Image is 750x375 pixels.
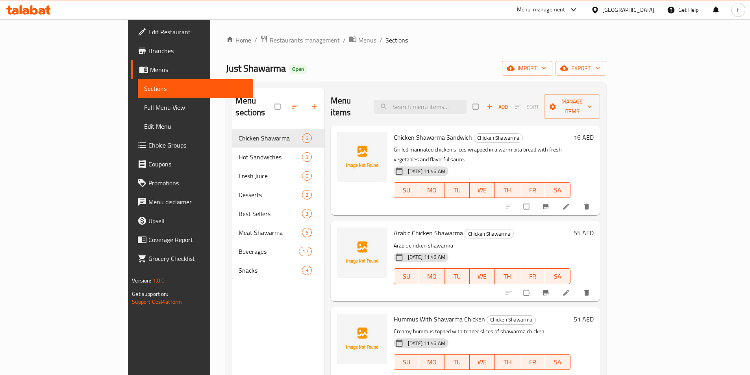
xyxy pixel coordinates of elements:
div: Snacks9 [232,261,324,280]
div: Chicken Shawarma6 [232,129,324,148]
a: Upsell [131,211,253,230]
span: MO [422,271,441,282]
li: / [343,35,346,45]
span: Chicken Shawarma Sandwich [394,131,472,143]
span: SU [397,185,416,196]
span: 3 [302,210,311,218]
span: TU [448,357,467,368]
span: TH [498,185,517,196]
a: Branches [131,41,253,60]
span: MO [422,185,441,196]
input: search [374,100,467,114]
button: SU [394,354,419,370]
a: Menus [131,60,253,79]
span: WE [473,357,492,368]
span: Chicken Shawarma [487,315,535,324]
button: FR [520,182,545,198]
a: Grocery Checklist [131,249,253,268]
span: WE [473,271,492,282]
span: Snacks [239,266,302,275]
span: Chicken Shawarma [465,229,513,238]
button: Branch-specific-item [537,198,556,215]
div: items [302,190,312,200]
span: Chicken Shawarma [239,133,302,143]
div: Chicken Shawarma [474,133,523,143]
div: items [302,266,312,275]
span: Select section [468,99,485,114]
span: WE [473,185,492,196]
a: Edit menu item [562,203,572,211]
nav: breadcrumb [226,35,606,45]
span: Promotions [148,178,247,188]
span: Upsell [148,216,247,225]
a: Menu disclaimer [131,192,253,211]
span: SA [548,271,567,282]
h6: 55 AED [574,227,594,238]
button: SA [545,354,570,370]
button: TU [444,182,470,198]
span: Add [487,102,508,111]
span: Add item [485,101,510,113]
div: items [302,171,312,181]
span: SU [397,271,416,282]
span: Chicken Shawarma [474,133,522,142]
span: 1.0.0 [153,275,165,286]
span: Coupons [148,159,247,169]
h2: Menu items [331,95,364,118]
button: Add section [306,98,324,115]
button: import [502,61,552,76]
span: Choice Groups [148,140,247,150]
span: Grocery Checklist [148,254,247,263]
span: FR [523,271,542,282]
span: SU [397,357,416,368]
div: items [302,228,312,237]
div: Meat Shawarma6 [232,223,324,242]
button: WE [470,354,495,370]
div: Chicken Shawarma [487,315,536,325]
span: Select to update [519,285,535,300]
div: Meat Shawarma [239,228,302,237]
button: Branch-specific-item [537,284,556,301]
span: Get support on: [132,289,168,299]
a: Full Menu View [138,98,253,117]
a: Support.OpsPlatform [132,297,182,307]
span: Best Sellers [239,209,302,218]
a: Edit Restaurant [131,22,253,41]
button: MO [419,182,444,198]
div: Menu-management [517,5,565,15]
span: Beverages [239,247,299,256]
button: delete [578,198,597,215]
span: 9 [302,267,311,274]
button: TU [444,354,470,370]
button: TU [444,268,470,284]
span: TH [498,271,517,282]
div: Open [289,65,307,74]
h2: Menu sections [235,95,274,118]
a: Restaurants management [260,35,340,45]
button: MO [419,268,444,284]
span: Menu disclaimer [148,197,247,207]
button: MO [419,354,444,370]
span: Open [289,66,307,72]
h6: 51 AED [574,314,594,325]
span: [DATE] 11:46 AM [405,253,448,261]
button: Manage items [544,94,600,119]
li: / [380,35,382,45]
button: export [556,61,606,76]
span: MO [422,357,441,368]
span: Sort sections [287,98,306,115]
button: TH [495,182,520,198]
span: TU [448,185,467,196]
li: / [254,35,257,45]
div: Chicken Shawarma [465,229,514,238]
span: f [737,6,739,14]
div: items [302,209,312,218]
span: Restaurants management [270,35,340,45]
span: Coverage Report [148,235,247,244]
span: Sections [144,84,247,93]
span: 17 [299,248,311,255]
span: Arabic Chicken Shawarma [394,227,463,239]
